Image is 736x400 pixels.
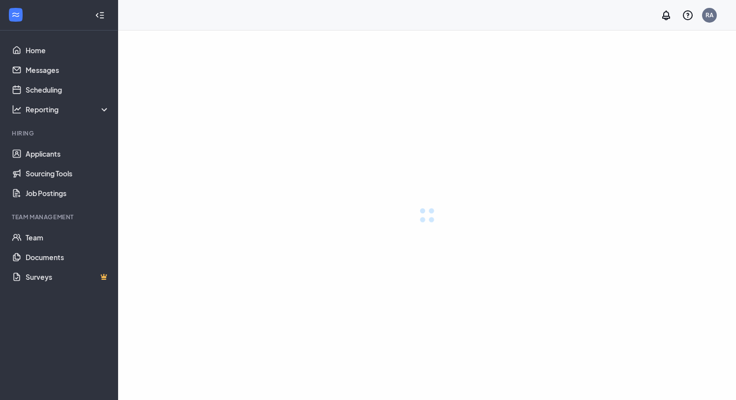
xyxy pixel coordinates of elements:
svg: Analysis [12,104,22,114]
svg: QuestionInfo [682,9,694,21]
svg: WorkstreamLogo [11,10,21,20]
a: Documents [26,247,110,267]
div: Reporting [26,104,110,114]
a: SurveysCrown [26,267,110,287]
div: RA [705,11,713,19]
a: Team [26,228,110,247]
a: Sourcing Tools [26,164,110,183]
a: Applicants [26,144,110,164]
div: Team Management [12,213,108,221]
a: Job Postings [26,183,110,203]
a: Messages [26,60,110,80]
a: Home [26,40,110,60]
svg: Collapse [95,10,105,20]
a: Scheduling [26,80,110,100]
svg: Notifications [660,9,672,21]
div: Hiring [12,129,108,137]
